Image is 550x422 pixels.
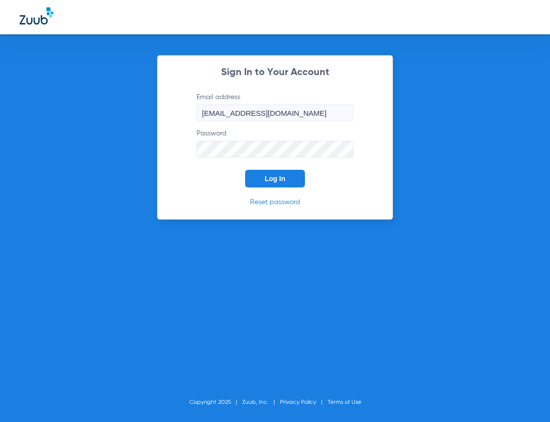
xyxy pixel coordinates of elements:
[242,397,280,407] li: Zuub, Inc.
[197,92,353,121] label: Email address
[197,105,353,121] input: Email address
[265,175,285,183] span: Log In
[20,7,53,25] img: Zuub Logo
[327,399,361,405] a: Terms of Use
[197,141,353,158] input: Password
[197,129,353,158] label: Password
[182,68,368,78] h2: Sign In to Your Account
[245,170,305,187] button: Log In
[501,375,550,422] iframe: Chat Widget
[250,199,300,206] a: Reset password
[280,399,316,405] a: Privacy Policy
[189,397,242,407] li: Copyright 2025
